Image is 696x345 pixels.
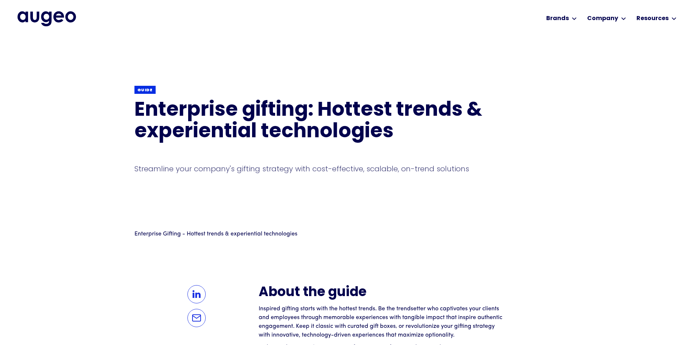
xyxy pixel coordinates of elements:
[636,14,669,23] div: Resources
[134,100,562,143] h1: Enterprise gifting: Hottest trends & experiential technologies
[259,285,507,301] h2: About the guide
[134,164,562,174] div: Streamline your company's gifting strategy with cost-effective, scalable, on-trend solutions
[546,14,569,23] div: Brands
[134,231,297,237] a: Enterprise Gifting - Hottest trends & experiential technologies
[18,11,76,26] a: home
[18,11,76,26] img: Augeo's full logo in midnight blue.
[137,88,153,93] div: Guide
[259,304,507,340] p: Inspired gifting starts with the hottest trends. Be the trendsetter who captivates your clients a...
[587,14,618,23] div: Company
